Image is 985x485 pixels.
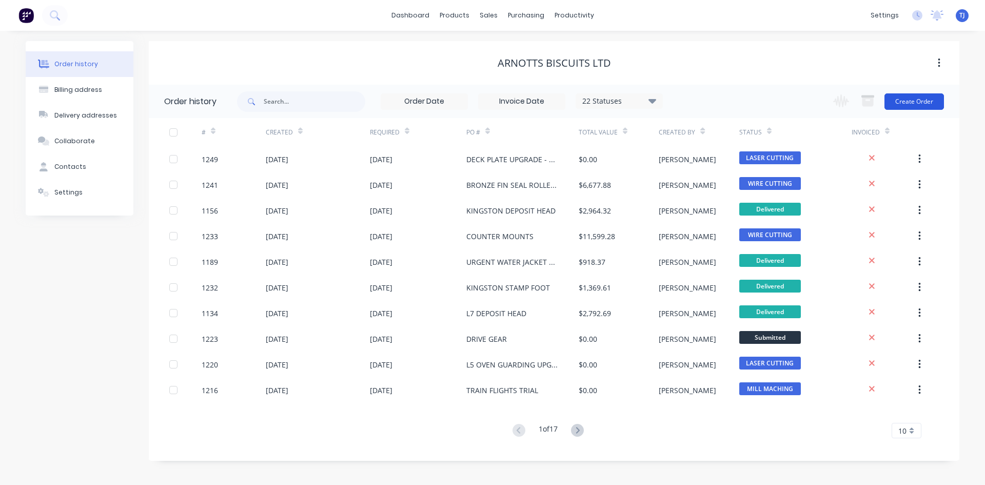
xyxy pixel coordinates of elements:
[370,154,392,165] div: [DATE]
[370,282,392,293] div: [DATE]
[466,359,558,370] div: L5 OVEN GUARDING UPGRADE
[659,385,716,396] div: [PERSON_NAME]
[579,282,611,293] div: $1,369.61
[386,8,435,23] a: dashboard
[26,154,133,180] button: Contacts
[266,154,288,165] div: [DATE]
[659,128,695,137] div: Created By
[370,359,392,370] div: [DATE]
[266,334,288,344] div: [DATE]
[202,180,218,190] div: 1241
[466,334,507,344] div: DRIVE GEAR
[26,77,133,103] button: Billing address
[54,137,95,146] div: Collaborate
[659,118,739,146] div: Created By
[370,128,400,137] div: Required
[466,154,558,165] div: DECK PLATE UPGRADE - CM#1 REJECT
[898,425,907,436] span: 10
[266,118,370,146] div: Created
[18,8,34,23] img: Factory
[54,188,83,197] div: Settings
[54,60,98,69] div: Order history
[202,359,218,370] div: 1220
[549,8,599,23] div: productivity
[659,282,716,293] div: [PERSON_NAME]
[659,205,716,216] div: [PERSON_NAME]
[466,205,556,216] div: KINGSTON DEPOSIT HEAD
[54,162,86,171] div: Contacts
[26,51,133,77] button: Order history
[466,308,526,319] div: L7 DEPOSIT HEAD
[739,203,801,216] span: Delivered
[202,118,266,146] div: #
[266,128,293,137] div: Created
[466,231,534,242] div: COUNTER MOUNTS
[26,128,133,154] button: Collaborate
[266,385,288,396] div: [DATE]
[26,180,133,205] button: Settings
[579,385,597,396] div: $0.00
[54,111,117,120] div: Delivery addresses
[475,8,503,23] div: sales
[435,8,475,23] div: products
[739,305,801,318] span: Delivered
[266,359,288,370] div: [DATE]
[739,177,801,190] span: WIRE CUTTING
[202,231,218,242] div: 1233
[579,359,597,370] div: $0.00
[466,282,550,293] div: KINGSTON STAMP FOOT
[579,180,611,190] div: $6,677.88
[659,308,716,319] div: [PERSON_NAME]
[865,8,904,23] div: settings
[479,94,565,109] input: Invoice Date
[266,231,288,242] div: [DATE]
[202,282,218,293] div: 1232
[739,357,801,370] span: LASER CUTTING
[739,254,801,267] span: Delivered
[579,231,615,242] div: $11,599.28
[579,205,611,216] div: $2,964.32
[266,308,288,319] div: [DATE]
[659,359,716,370] div: [PERSON_NAME]
[739,228,801,241] span: WIRE CUTTING
[659,180,716,190] div: [PERSON_NAME]
[659,154,716,165] div: [PERSON_NAME]
[26,103,133,128] button: Delivery addresses
[370,231,392,242] div: [DATE]
[370,385,392,396] div: [DATE]
[202,154,218,165] div: 1249
[503,8,549,23] div: purchasing
[202,257,218,267] div: 1189
[266,180,288,190] div: [DATE]
[739,382,801,395] span: MILL MACHING
[498,57,611,69] div: ARNOTTS BISCUITS LTD
[579,128,618,137] div: Total Value
[579,154,597,165] div: $0.00
[370,205,392,216] div: [DATE]
[739,280,801,293] span: Delivered
[466,385,538,396] div: TRAIN FLIGHTS TRIAL
[370,257,392,267] div: [DATE]
[266,282,288,293] div: [DATE]
[539,423,558,438] div: 1 of 17
[381,94,467,109] input: Order Date
[739,118,852,146] div: Status
[266,257,288,267] div: [DATE]
[739,151,801,164] span: LASER CUTTING
[370,118,466,146] div: Required
[576,95,662,107] div: 22 Statuses
[370,180,392,190] div: [DATE]
[466,180,558,190] div: BRONZE FIN SEAL ROLLER WIPERS
[659,257,716,267] div: [PERSON_NAME]
[202,385,218,396] div: 1216
[266,205,288,216] div: [DATE]
[579,308,611,319] div: $2,792.69
[852,118,916,146] div: Invoiced
[466,128,480,137] div: PO #
[579,334,597,344] div: $0.00
[370,308,392,319] div: [DATE]
[264,91,365,112] input: Search...
[852,128,880,137] div: Invoiced
[659,231,716,242] div: [PERSON_NAME]
[370,334,392,344] div: [DATE]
